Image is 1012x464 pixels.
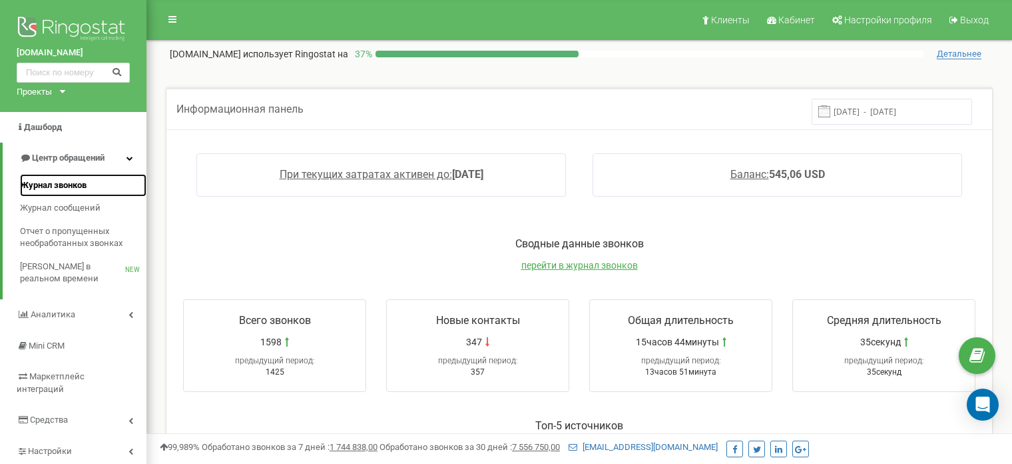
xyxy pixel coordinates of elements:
span: При текущих затратах активен до: [280,168,452,181]
span: Клиенты [711,15,750,25]
span: 15часов 44минуты [636,335,719,349]
span: Всего звонков [239,314,311,327]
span: 35секунд [867,367,901,377]
p: [DOMAIN_NAME] [170,47,348,61]
span: Маркетплейс интеграций [17,371,85,394]
a: Журнал сообщений [20,197,146,220]
span: предыдущий период: [235,356,315,365]
span: Обработано звонков за 30 дней : [379,442,560,452]
span: Настройки профиля [844,15,932,25]
div: Проекты [17,86,52,99]
span: предыдущий период: [438,356,518,365]
span: Дашборд [24,122,62,132]
p: 37 % [348,47,376,61]
span: 99,989% [160,442,200,452]
span: 1425 [266,367,284,377]
img: Ringostat logo [17,13,130,47]
a: Центр обращений [3,143,146,174]
span: Журнал сообщений [20,202,101,215]
span: 357 [471,367,485,377]
span: Средняя длительность [827,314,941,327]
span: Настройки [28,446,72,456]
span: Toп-5 источников [535,419,623,432]
span: Средства [30,415,68,425]
span: [PERSON_NAME] в реальном времени [20,261,125,285]
a: [DOMAIN_NAME] [17,47,130,59]
span: Аналитика [31,309,75,319]
a: Журнал звонков [20,174,146,197]
a: При текущих затратах активен до:[DATE] [280,168,483,181]
span: Кабинет [778,15,815,25]
span: предыдущий период: [641,356,721,365]
a: [PERSON_NAME] в реальном времениNEW [20,255,146,291]
span: 1598 [260,335,282,349]
span: предыдущий период: [844,356,924,365]
a: перейти в журнал звонков [521,260,638,271]
div: Open Intercom Messenger [967,389,999,421]
span: Детальнее [937,49,981,59]
span: Общая длительность [628,314,734,327]
span: Баланс: [730,168,769,181]
span: 35секунд [860,335,901,349]
span: Сводные данные звонков [515,237,644,250]
span: Отчет о пропущенных необработанных звонках [20,225,140,250]
u: 7 556 750,00 [512,442,560,452]
span: 347 [466,335,482,349]
span: Информационная панель [176,103,304,115]
span: Новые контакты [436,314,520,327]
span: Mini CRM [29,341,65,351]
u: 1 744 838,00 [330,442,378,452]
a: Отчет о пропущенных необработанных звонках [20,220,146,255]
span: Журнал звонков [20,179,87,192]
span: 13часов 51минута [645,367,716,377]
input: Поиск по номеру [17,63,130,83]
span: Центр обращений [32,153,105,163]
a: Баланс:545,06 USD [730,168,825,181]
span: использует Ringostat на [243,49,348,59]
span: Выход [960,15,989,25]
a: [EMAIL_ADDRESS][DOMAIN_NAME] [569,442,718,452]
span: Обработано звонков за 7 дней : [202,442,378,452]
